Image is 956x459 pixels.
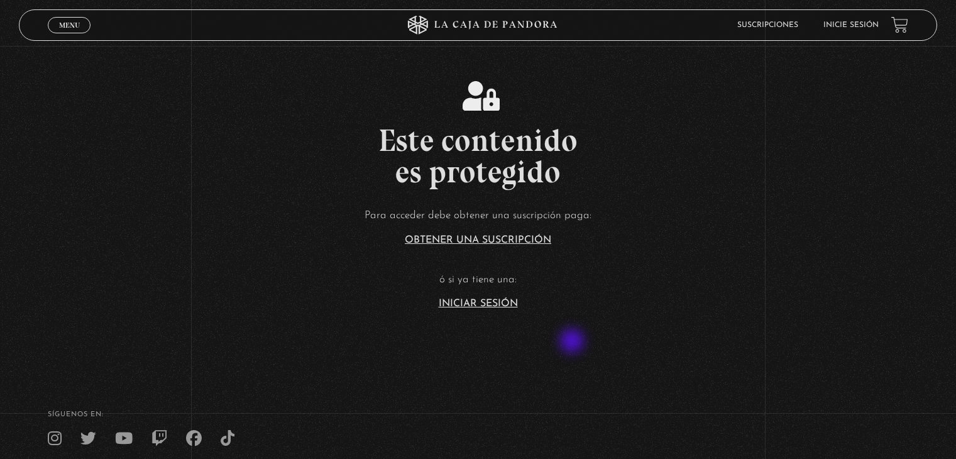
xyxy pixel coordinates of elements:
a: Obtener una suscripción [405,235,551,245]
a: Iniciar Sesión [439,299,518,309]
span: Cerrar [55,31,84,40]
a: Suscripciones [737,21,798,29]
a: View your shopping cart [891,16,908,33]
a: Inicie sesión [823,21,879,29]
span: Menu [59,21,80,29]
h4: SÍguenos en: [48,411,908,418]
